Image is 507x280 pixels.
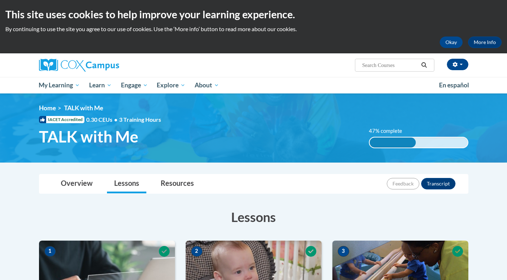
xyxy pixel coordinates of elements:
[114,116,117,123] span: •
[121,81,148,90] span: Engage
[54,174,100,193] a: Overview
[119,116,161,123] span: 3 Training Hours
[387,178,419,189] button: Feedback
[34,77,85,93] a: My Learning
[39,104,56,112] a: Home
[195,81,219,90] span: About
[107,174,146,193] a: Lessons
[5,7,502,21] h2: This site uses cookies to help improve your learning experience.
[191,246,203,257] span: 2
[421,178,455,189] button: Transcript
[338,246,349,257] span: 3
[39,127,138,146] span: TALK with Me
[190,77,224,93] a: About
[447,59,468,70] button: Account Settings
[434,78,474,93] a: En español
[439,81,469,89] span: En español
[28,77,479,93] div: Main menu
[361,61,419,69] input: Search Courses
[64,104,103,112] span: TALK with Me
[44,246,56,257] span: 1
[440,37,463,48] button: Okay
[5,25,502,33] p: By continuing to use the site you agree to our use of cookies. Use the ‘More info’ button to read...
[419,61,429,69] button: Search
[116,77,152,93] a: Engage
[39,59,175,72] a: Cox Campus
[152,77,190,93] a: Explore
[84,77,116,93] a: Learn
[86,116,119,124] span: 0.30 CEUs
[370,137,416,148] div: 47% complete
[39,208,468,226] h3: Lessons
[39,116,84,123] span: IACET Accredited
[89,81,112,90] span: Learn
[153,174,201,193] a: Resources
[39,81,80,90] span: My Learning
[39,59,119,72] img: Cox Campus
[369,127,410,135] label: 47% complete
[468,37,502,48] a: More Info
[157,81,185,90] span: Explore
